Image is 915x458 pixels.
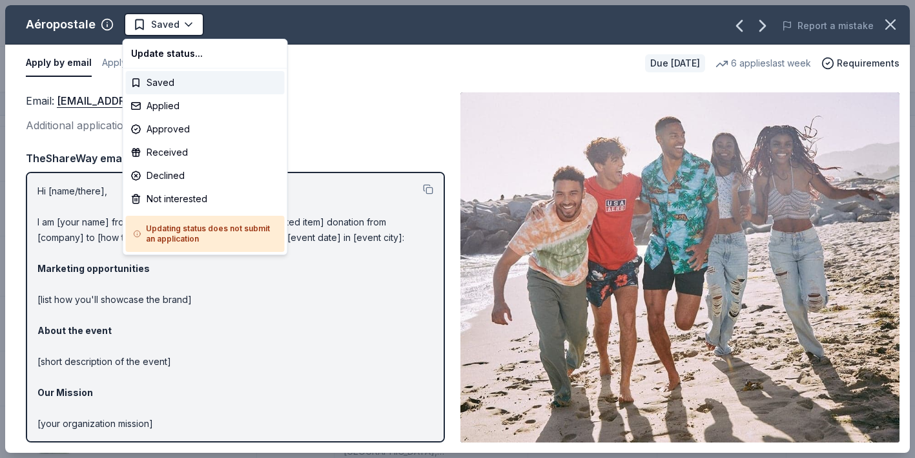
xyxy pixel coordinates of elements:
[134,224,277,244] h5: Updating status does not submit an application
[126,164,285,187] div: Declined
[126,94,285,118] div: Applied
[126,118,285,141] div: Approved
[126,71,285,94] div: Saved
[126,187,285,211] div: Not interested
[126,42,285,65] div: Update status...
[126,141,285,164] div: Received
